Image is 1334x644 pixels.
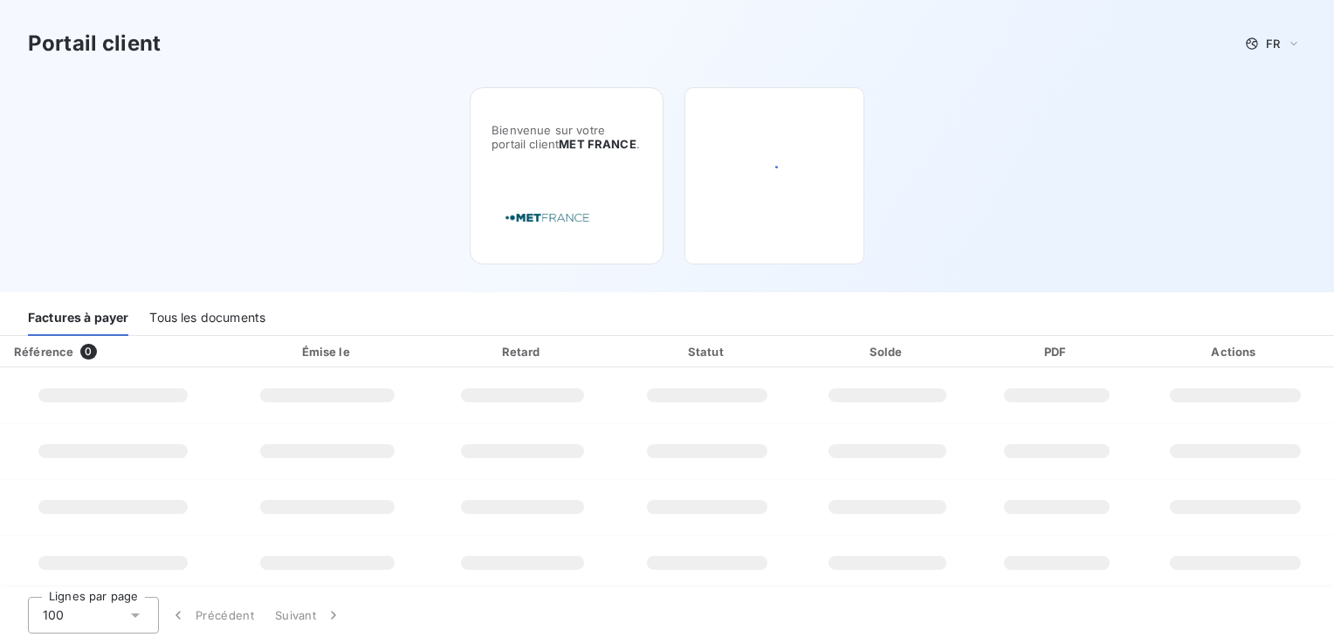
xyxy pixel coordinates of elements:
[492,123,642,151] span: Bienvenue sur votre portail client .
[149,299,265,336] div: Tous les documents
[28,28,161,59] h3: Portail client
[1140,343,1331,360] div: Actions
[28,299,128,336] div: Factures à payer
[492,193,603,243] img: Company logo
[620,343,795,360] div: Statut
[980,343,1133,360] div: PDF
[159,597,265,634] button: Précédent
[230,343,426,360] div: Émise le
[265,597,353,634] button: Suivant
[433,343,613,360] div: Retard
[1266,37,1280,51] span: FR
[802,343,973,360] div: Solde
[14,345,73,359] div: Référence
[80,344,96,360] span: 0
[43,606,64,624] span: 100
[559,137,636,151] span: MET FRANCE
